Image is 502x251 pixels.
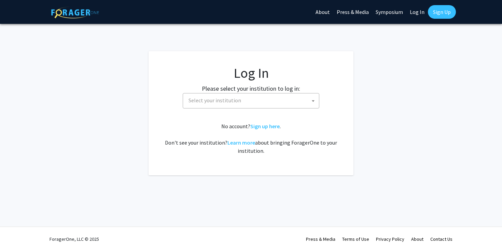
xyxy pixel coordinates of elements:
a: Sign Up [428,5,456,19]
h1: Log In [162,65,340,81]
label: Please select your institution to log in: [202,84,300,93]
span: Select your institution [186,93,319,107]
div: No account? . Don't see your institution? about bringing ForagerOne to your institution. [162,122,340,155]
span: Select your institution [183,93,319,108]
a: About [411,236,423,242]
a: Contact Us [430,236,452,242]
span: Select your institution [189,97,241,104]
div: ForagerOne, LLC © 2025 [50,227,99,251]
a: Learn more about bringing ForagerOne to your institution [227,139,255,146]
a: Privacy Policy [376,236,404,242]
a: Sign up here [250,123,280,130]
a: Terms of Use [342,236,369,242]
a: Press & Media [306,236,335,242]
img: ForagerOne Logo [51,6,99,18]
